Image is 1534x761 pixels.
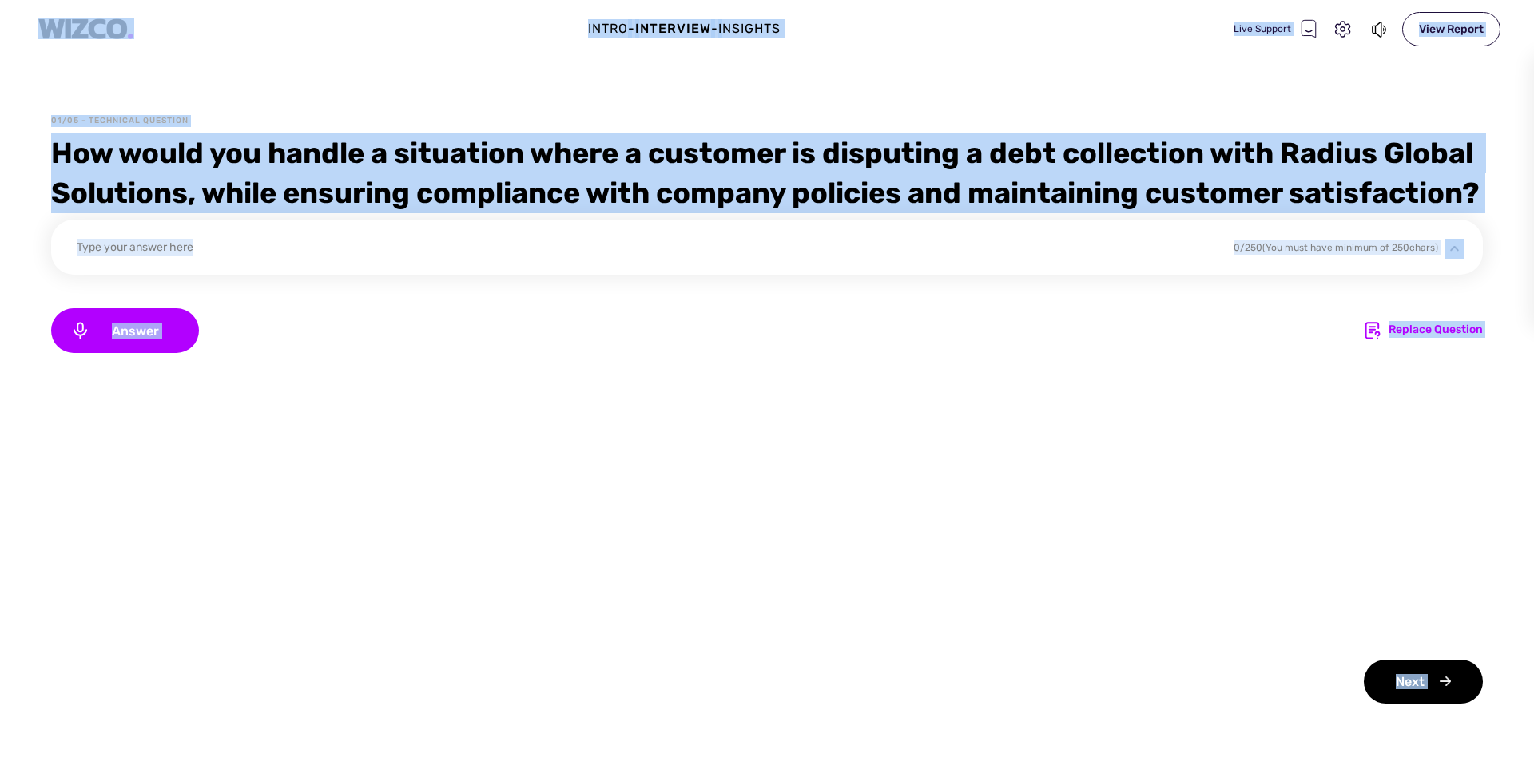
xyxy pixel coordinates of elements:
div: Live Support [1234,19,1317,38]
div: Replace Question [1389,321,1483,340]
img: logo [38,18,134,40]
div: Intro [588,19,628,38]
div: Interview [635,19,711,38]
div: Insights [718,19,781,38]
div: 01/05 - Technical Question [51,115,189,127]
div: - [711,19,718,38]
div: View Report [1402,12,1500,46]
div: Next [1364,660,1483,704]
img: disclosure [1445,239,1464,259]
div: Type your answer here [77,239,1213,260]
span: Answer [90,323,180,339]
div: 0 / 250 (You must have minimum of 250 chars) [1234,240,1438,255]
div: - [628,19,635,38]
div: How would you handle a situation where a customer is disputing a debt collection with Radius Glob... [51,133,1483,213]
